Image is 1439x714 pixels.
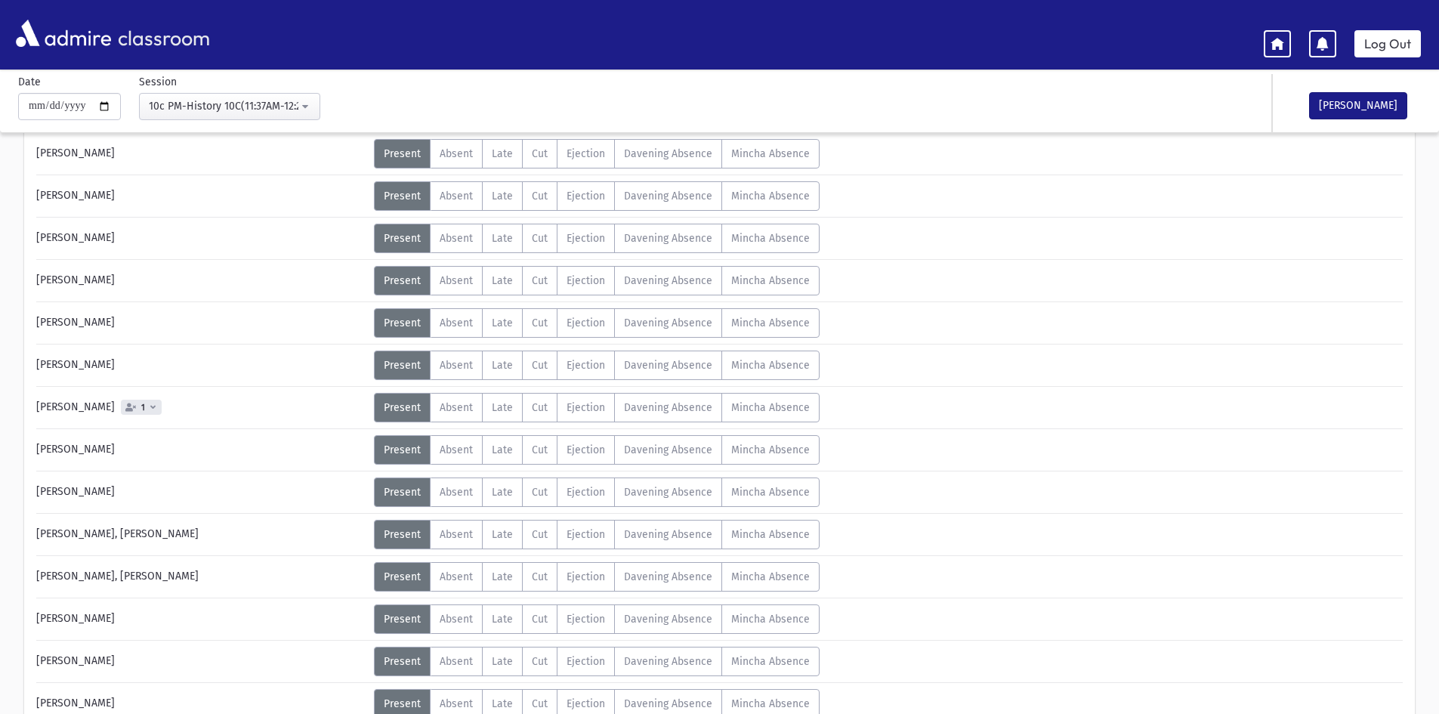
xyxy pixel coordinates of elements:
button: 10c PM-History 10C(11:37AM-12:20PM) [139,93,320,120]
div: AttTypes [374,393,820,422]
span: Absent [440,190,473,202]
span: Ejection [567,317,605,329]
span: Late [492,528,513,541]
span: Mincha Absence [731,486,810,499]
span: Davening Absence [624,528,712,541]
span: Cut [532,444,548,456]
span: Late [492,317,513,329]
span: Present [384,613,421,626]
span: Davening Absence [624,232,712,245]
span: Present [384,486,421,499]
span: Davening Absence [624,274,712,287]
span: Absent [440,613,473,626]
div: AttTypes [374,139,820,168]
span: Cut [532,190,548,202]
span: Absent [440,317,473,329]
span: Absent [440,444,473,456]
div: [PERSON_NAME], [PERSON_NAME] [29,562,374,592]
span: Ejection [567,444,605,456]
div: AttTypes [374,520,820,549]
span: Late [492,613,513,626]
div: [PERSON_NAME] [29,478,374,507]
span: Present [384,570,421,583]
div: [PERSON_NAME] [29,224,374,253]
span: Ejection [567,274,605,287]
span: Mincha Absence [731,232,810,245]
div: AttTypes [374,181,820,211]
span: Ejection [567,359,605,372]
img: AdmirePro [12,16,115,51]
span: Davening Absence [624,613,712,626]
button: [PERSON_NAME] [1309,92,1407,119]
span: Present [384,317,421,329]
span: Ejection [567,613,605,626]
div: AttTypes [374,351,820,380]
div: [PERSON_NAME] [29,266,374,295]
div: [PERSON_NAME] [29,393,374,422]
div: [PERSON_NAME] [29,351,374,380]
div: AttTypes [374,562,820,592]
span: Davening Absence [624,570,712,583]
span: Cut [532,570,548,583]
span: Cut [532,232,548,245]
span: Absent [440,232,473,245]
span: Absent [440,274,473,287]
span: Cut [532,655,548,668]
div: AttTypes [374,478,820,507]
span: Cut [532,274,548,287]
span: Mincha Absence [731,401,810,414]
span: classroom [115,14,210,54]
span: Present [384,655,421,668]
span: Mincha Absence [731,570,810,583]
span: 1 [138,403,148,413]
div: [PERSON_NAME] [29,604,374,634]
span: Late [492,190,513,202]
span: Mincha Absence [731,444,810,456]
span: Absent [440,359,473,372]
span: Present [384,147,421,160]
span: Mincha Absence [731,274,810,287]
span: Ejection [567,190,605,202]
span: Late [492,570,513,583]
span: Late [492,274,513,287]
span: Davening Absence [624,147,712,160]
span: Late [492,359,513,372]
span: Cut [532,401,548,414]
span: Ejection [567,528,605,541]
span: Late [492,486,513,499]
span: Davening Absence [624,190,712,202]
span: Absent [440,697,473,710]
span: Mincha Absence [731,359,810,372]
div: AttTypes [374,224,820,253]
span: Cut [532,147,548,160]
span: Absent [440,570,473,583]
span: Late [492,655,513,668]
span: Ejection [567,401,605,414]
div: [PERSON_NAME], [PERSON_NAME] [29,520,374,549]
span: Present [384,444,421,456]
span: Mincha Absence [731,613,810,626]
span: Absent [440,655,473,668]
span: Mincha Absence [731,147,810,160]
div: AttTypes [374,604,820,634]
span: Late [492,444,513,456]
div: [PERSON_NAME] [29,308,374,338]
span: Absent [440,147,473,160]
span: Ejection [567,570,605,583]
div: AttTypes [374,266,820,295]
span: Late [492,697,513,710]
a: Log Out [1354,30,1421,57]
span: Present [384,274,421,287]
div: AttTypes [374,308,820,338]
span: Ejection [567,655,605,668]
span: Davening Absence [624,317,712,329]
span: Davening Absence [624,486,712,499]
span: Ejection [567,486,605,499]
span: Cut [532,359,548,372]
div: [PERSON_NAME] [29,181,374,211]
span: Late [492,147,513,160]
div: [PERSON_NAME] [29,435,374,465]
div: AttTypes [374,435,820,465]
span: Cut [532,697,548,710]
span: Late [492,232,513,245]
